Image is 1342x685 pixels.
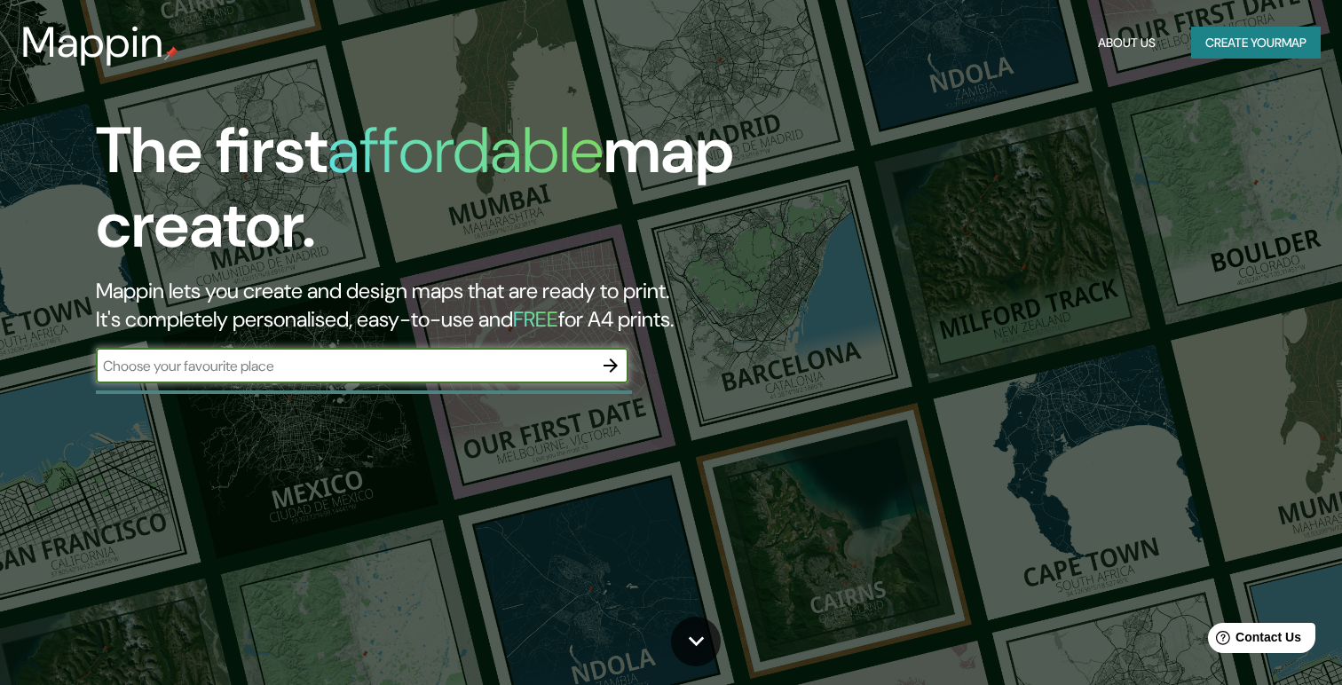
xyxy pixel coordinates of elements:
[1184,616,1322,665] iframe: Help widget launcher
[96,356,593,376] input: Choose your favourite place
[513,305,558,333] h5: FREE
[328,109,604,192] h1: affordable
[96,114,767,277] h1: The first map creator.
[1091,27,1163,59] button: About Us
[21,18,164,67] h3: Mappin
[1191,27,1321,59] button: Create yourmap
[96,277,767,334] h2: Mappin lets you create and design maps that are ready to print. It's completely personalised, eas...
[164,46,178,60] img: mappin-pin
